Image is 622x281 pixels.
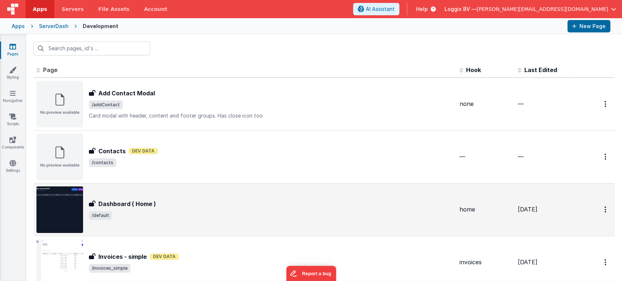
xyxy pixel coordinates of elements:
[459,258,512,266] div: invoices
[567,20,610,32] button: New Page
[89,100,123,109] span: /addContact
[477,5,608,13] span: [PERSON_NAME][EMAIL_ADDRESS][DOMAIN_NAME]
[39,23,69,30] div: ServerDash
[416,5,428,13] span: Help
[600,96,612,111] button: Options
[12,23,25,30] div: Apps
[518,100,524,107] span: —
[98,5,130,13] span: File Assets
[34,41,150,55] input: Search pages, id's ...
[353,3,399,15] button: AI Assistant
[129,148,158,154] span: Dev Data
[600,255,612,270] button: Options
[286,266,336,281] iframe: Marker.io feedback button
[518,206,537,213] span: [DATE]
[466,66,481,74] span: Hook
[518,258,537,266] span: [DATE]
[98,199,156,208] h3: Dashboard ( Home )
[600,202,612,217] button: Options
[366,5,395,13] span: AI Assistant
[33,5,47,13] span: Apps
[445,5,616,13] button: Loggix BV — [PERSON_NAME][EMAIL_ADDRESS][DOMAIN_NAME]
[98,147,126,155] h3: Contacts
[89,264,130,273] span: /invoices_simple
[445,5,477,13] span: Loggix BV —
[98,89,155,98] h3: Add Contact Modal
[524,66,557,74] span: Last Edited
[43,66,58,74] span: Page
[89,158,116,167] span: /contacts
[62,5,83,13] span: Servers
[600,149,612,164] button: Options
[89,112,454,119] p: Card modal with header, content and footer groups. Has close icon too
[459,153,465,160] span: —
[150,253,179,260] span: Dev Data
[459,205,512,214] div: home
[89,211,112,220] span: /default
[518,153,524,160] span: —
[459,100,512,108] div: none
[98,252,147,261] h3: Invoices - simple
[83,23,118,30] div: Development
